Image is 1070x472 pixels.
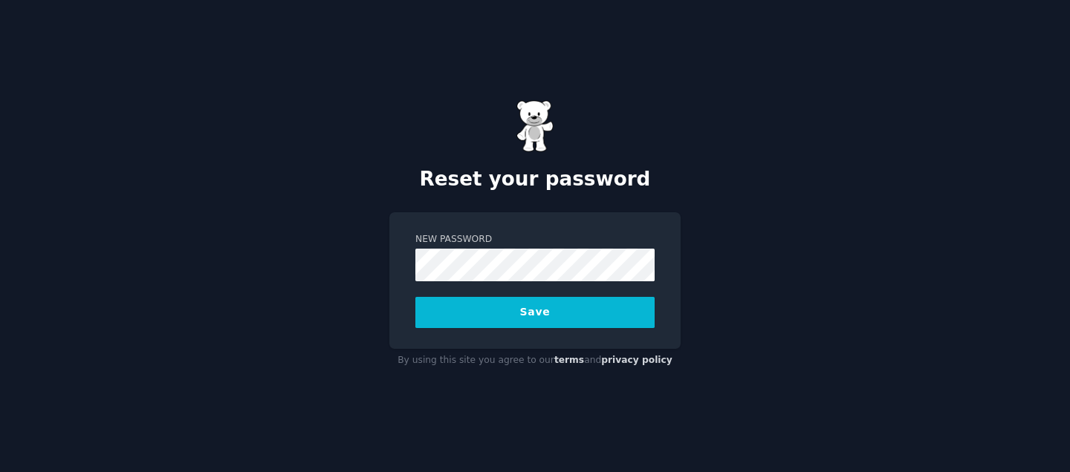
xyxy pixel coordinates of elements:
[601,355,672,365] a: privacy policy
[389,349,681,373] div: By using this site you agree to our and
[415,233,655,246] label: New Password
[389,168,681,191] h2: Reset your password
[415,297,655,328] button: Save
[516,100,554,152] img: Gummy Bear
[554,355,584,365] a: terms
